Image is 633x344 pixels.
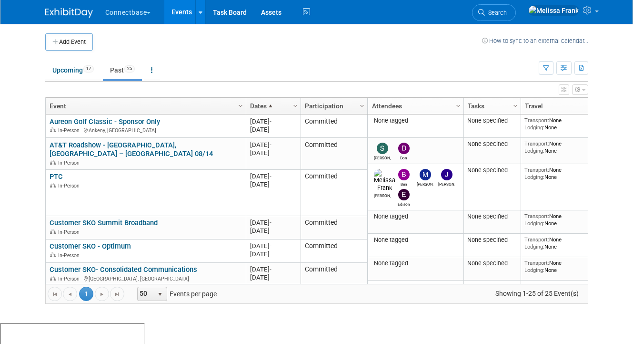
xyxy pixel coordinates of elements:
a: Travel [525,98,591,114]
div: [DATE] [250,242,296,250]
span: Column Settings [454,102,462,110]
a: Customer SKO - Optimum [50,242,131,250]
span: In-Person [58,127,82,134]
div: [DATE] [250,227,296,235]
span: Lodging: [524,147,544,154]
td: Committed [301,216,367,240]
img: In-Person Event [50,127,56,132]
div: None None [524,236,593,250]
span: Transport: [524,236,549,243]
a: Column Settings [290,98,301,112]
a: Column Settings [453,98,463,112]
div: [DATE] [250,219,296,227]
a: Column Settings [357,98,367,112]
a: PTC [50,172,63,181]
span: Lodging: [524,243,544,250]
img: Melissa Frank [374,169,395,192]
a: Go to the next page [95,287,109,301]
img: James Grant [441,169,452,180]
img: Steve Leavitt [377,143,388,154]
div: None specified [467,236,517,244]
img: In-Person Event [50,229,56,234]
td: Committed [301,115,367,138]
div: None tagged [372,117,460,125]
a: Column Settings [586,98,597,112]
div: [DATE] [250,117,296,125]
a: Upcoming17 [45,61,101,79]
div: Steve Leavitt [374,154,391,160]
div: None None [524,167,593,180]
a: AT&T Roadshow - [GEOGRAPHIC_DATA], [GEOGRAPHIC_DATA] – [GEOGRAPHIC_DATA] 08/14 [50,141,213,158]
div: None specified [467,140,517,148]
span: 17 [83,65,94,73]
span: Go to the next page [98,291,106,298]
div: Don Roots [395,154,412,160]
div: None tagged [372,213,460,220]
span: Transport: [524,213,549,219]
div: Edison Smith-Stubbs [395,200,412,207]
a: Aureon Golf Classic - Sponsor Only [50,117,160,126]
button: Add Event [45,33,93,51]
a: Go to the previous page [63,287,77,301]
div: Ankeny, [GEOGRAPHIC_DATA] [50,126,241,134]
span: Lodging: [524,267,544,273]
a: Event [50,98,240,114]
a: Customer SKO Summit Broadband [50,219,158,227]
div: [DATE] [250,125,296,134]
span: In-Person [58,276,82,282]
span: Go to the previous page [66,291,74,298]
img: Ben Edmond [398,169,410,180]
span: - [270,219,271,226]
a: How to sync to an external calendar... [482,37,588,44]
div: [DATE] [250,250,296,258]
span: Lodging: [524,220,544,227]
span: Go to the last page [113,291,121,298]
a: Participation [305,98,361,114]
div: James Grant [438,180,455,187]
img: In-Person Event [50,252,56,257]
div: [DATE] [250,141,296,149]
span: 25 [124,65,135,73]
td: Committed [301,263,367,286]
a: Customer SKO- Consolidated Communications [50,265,197,274]
div: [DATE] [250,172,296,180]
div: Melissa Frank [374,192,391,198]
img: In-Person Event [50,183,56,188]
div: [DATE] [250,180,296,188]
a: Attendees [372,98,457,114]
span: Transport: [524,167,549,173]
span: In-Person [58,183,82,189]
a: Tasks [468,98,514,114]
div: Ben Edmond [395,180,412,187]
a: Column Settings [510,98,521,112]
img: ExhibitDay [45,8,93,18]
div: None specified [467,167,517,174]
div: None None [524,213,593,227]
span: Column Settings [291,102,299,110]
span: 1 [79,287,93,301]
div: [GEOGRAPHIC_DATA], [GEOGRAPHIC_DATA] [50,274,241,282]
a: Search [472,4,516,21]
span: Events per page [125,287,226,301]
span: - [270,141,271,148]
span: Lodging: [524,174,544,180]
a: Past25 [103,61,142,79]
td: Committed [301,138,367,170]
span: Showing 1-25 of 25 Event(s) [486,287,587,300]
div: [DATE] [250,273,296,281]
img: Edison Smith-Stubbs [398,189,410,200]
span: Go to the first page [51,291,59,298]
span: Column Settings [358,102,366,110]
div: None specified [467,117,517,125]
span: - [270,242,271,250]
a: Go to the last page [110,287,124,301]
span: - [270,118,271,125]
div: None tagged [372,260,460,267]
div: None specified [467,283,517,291]
div: None tagged [372,236,460,244]
a: Column Settings [235,98,246,112]
a: Go to the first page [48,287,62,301]
div: None specified [467,260,517,267]
div: None None [524,283,593,297]
span: Search [485,9,507,16]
